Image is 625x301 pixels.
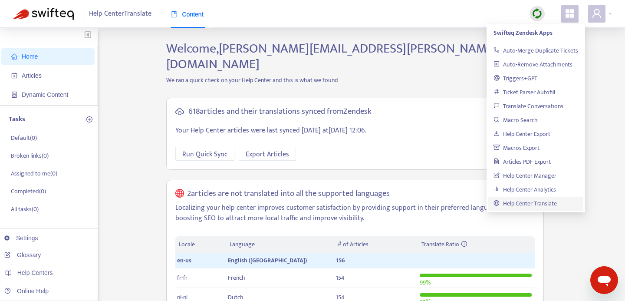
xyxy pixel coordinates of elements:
[171,11,177,17] span: book
[11,92,17,98] span: container
[493,129,550,139] a: Help Center Export
[420,278,431,288] span: 99 %
[11,133,37,142] p: Default ( 0 )
[226,236,334,253] th: Language
[11,169,57,178] p: Assigned to me ( 0 )
[228,255,307,265] span: English ([GEOGRAPHIC_DATA])
[493,171,556,181] a: Help Center Manager
[493,198,557,208] a: Help Center Translate
[4,251,41,258] a: Glossary
[228,273,245,283] span: French
[171,11,204,18] span: Content
[336,273,345,283] span: 154
[13,8,74,20] img: Swifteq
[11,151,49,160] p: Broken links ( 0 )
[239,147,296,161] button: Export Articles
[175,236,227,253] th: Locale
[175,147,234,161] button: Run Quick Sync
[493,115,538,125] a: Macro Search
[175,189,184,199] span: global
[565,8,575,19] span: appstore
[493,87,555,97] a: Ticket Parser Autofill
[421,240,531,249] div: Translate Ratio
[11,187,46,196] p: Completed ( 0 )
[592,8,602,19] span: user
[188,107,372,117] h5: 618 articles and their translations synced from Zendesk
[11,53,17,60] span: home
[89,6,151,22] span: Help Center Translate
[493,143,539,153] a: Macros Export
[177,273,187,283] span: fr-fr
[493,73,537,83] a: Triggers+GPT
[17,269,53,276] span: Help Centers
[182,149,227,160] span: Run Quick Sync
[11,205,39,214] p: All tasks ( 0 )
[336,255,345,265] span: 156
[4,288,49,294] a: Online Help
[175,126,535,136] p: Your Help Center articles were last synced [DATE] at [DATE] 12:06 .
[493,101,563,111] a: Translate Conversations
[246,149,289,160] span: Export Articles
[166,38,497,75] span: Welcome, [PERSON_NAME][EMAIL_ADDRESS][PERSON_NAME][DOMAIN_NAME]
[493,28,553,38] strong: Swifteq Zendesk Apps
[175,107,184,116] span: cloud-sync
[493,46,578,56] a: Auto-Merge Duplicate Tickets
[175,203,535,224] p: Localizing your help center improves customer satisfaction by providing support in their preferre...
[532,8,543,19] img: sync.dc5367851b00ba804db3.png
[9,114,25,125] p: Tasks
[590,266,618,294] iframe: Button to launch messaging window
[160,76,550,85] p: We ran a quick check on your Help Center and this is what we found
[4,235,38,241] a: Settings
[22,53,38,60] span: Home
[334,236,418,253] th: # of Articles
[177,255,191,265] span: en-us
[187,189,390,199] h5: 2 articles are not translated into all the supported languages
[493,157,551,167] a: Articles PDF Export
[493,60,572,69] a: Auto-Remove Attachments
[11,73,17,79] span: account-book
[22,91,68,98] span: Dynamic Content
[86,116,92,122] span: plus-circle
[22,72,42,79] span: Articles
[493,185,556,195] a: Help Center Analytics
